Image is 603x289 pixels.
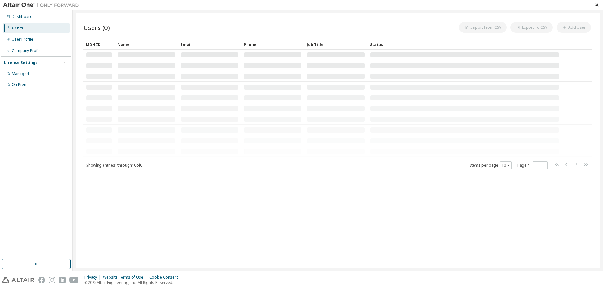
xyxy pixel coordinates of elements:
div: Privacy [84,275,103,280]
img: altair_logo.svg [2,277,34,283]
div: MDH ID [86,39,112,50]
button: Add User [557,22,591,33]
div: Website Terms of Use [103,275,149,280]
div: Cookie Consent [149,275,182,280]
span: Showing entries 1 through 10 of 0 [86,162,142,168]
div: On Prem [12,82,27,87]
div: User Profile [12,37,33,42]
button: 10 [502,163,510,168]
div: Email [181,39,239,50]
img: Altair One [3,2,82,8]
button: Import From CSV [459,22,507,33]
div: Status [370,39,559,50]
span: Users (0) [83,23,110,32]
div: Users [12,26,23,31]
div: Phone [244,39,302,50]
div: Managed [12,71,29,76]
span: Items per page [470,161,512,169]
div: Dashboard [12,14,33,19]
button: Export To CSV [510,22,553,33]
div: Job Title [307,39,365,50]
img: instagram.svg [49,277,55,283]
img: facebook.svg [38,277,45,283]
div: Company Profile [12,48,42,53]
p: © 2025 Altair Engineering, Inc. All Rights Reserved. [84,280,182,285]
img: youtube.svg [69,277,79,283]
div: Name [117,39,176,50]
div: License Settings [4,60,38,65]
img: linkedin.svg [59,277,66,283]
span: Page n. [517,161,548,169]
